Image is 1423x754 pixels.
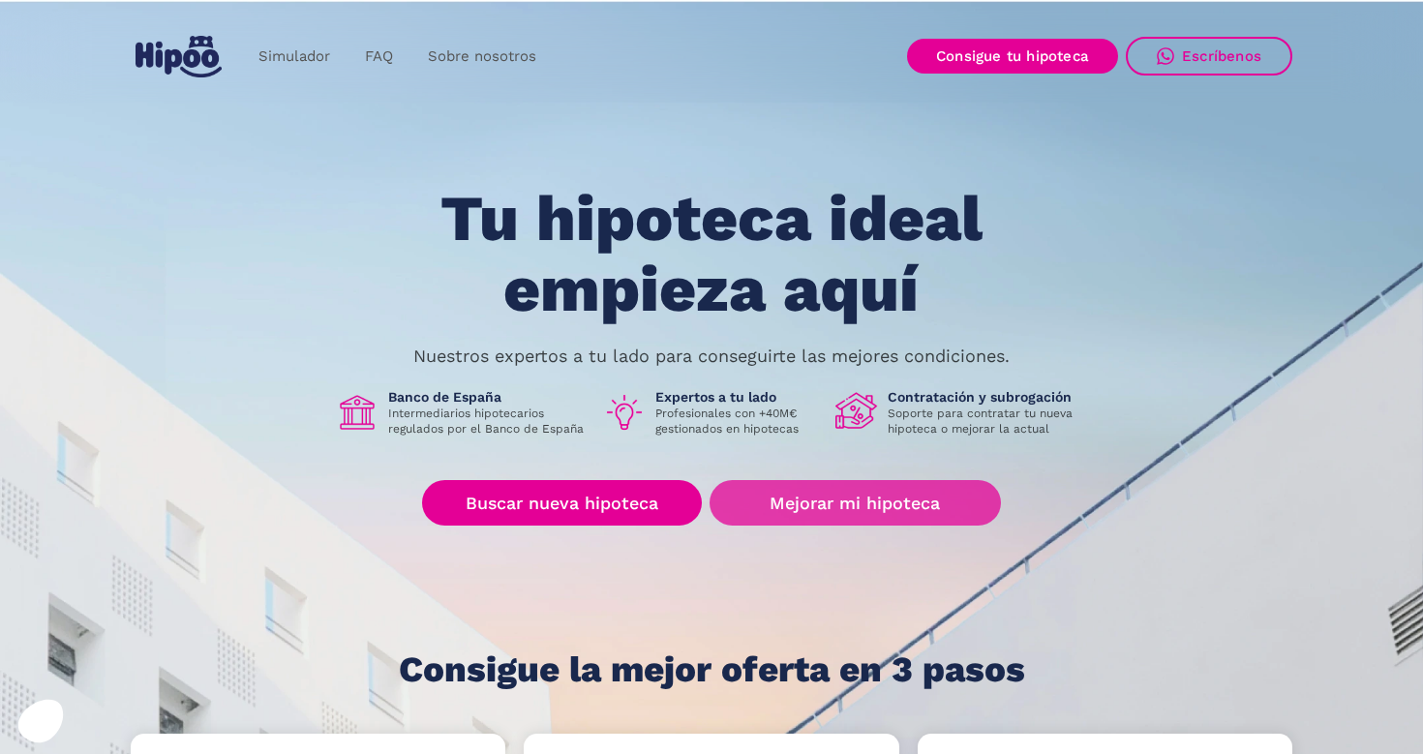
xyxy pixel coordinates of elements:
a: Sobre nosotros [410,38,554,75]
a: Simulador [241,38,348,75]
p: Soporte para contratar tu nueva hipoteca o mejorar la actual [888,406,1087,437]
a: home [131,28,226,85]
a: Escríbenos [1126,37,1292,75]
h1: Tu hipoteca ideal empieza aquí [345,184,1078,324]
div: Escríbenos [1182,47,1261,65]
p: Nuestros expertos a tu lado para conseguirte las mejores condiciones. [413,348,1010,364]
h1: Expertos a tu lado [655,388,820,406]
a: Buscar nueva hipoteca [422,480,702,526]
p: Profesionales con +40M€ gestionados en hipotecas [655,406,820,437]
h1: Consigue la mejor oferta en 3 pasos [399,650,1025,689]
h1: Banco de España [388,388,588,406]
h1: Contratación y subrogación [888,388,1087,406]
a: Mejorar mi hipoteca [710,480,1001,526]
p: Intermediarios hipotecarios regulados por el Banco de España [388,406,588,437]
a: Consigue tu hipoteca [907,39,1118,74]
a: FAQ [348,38,410,75]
